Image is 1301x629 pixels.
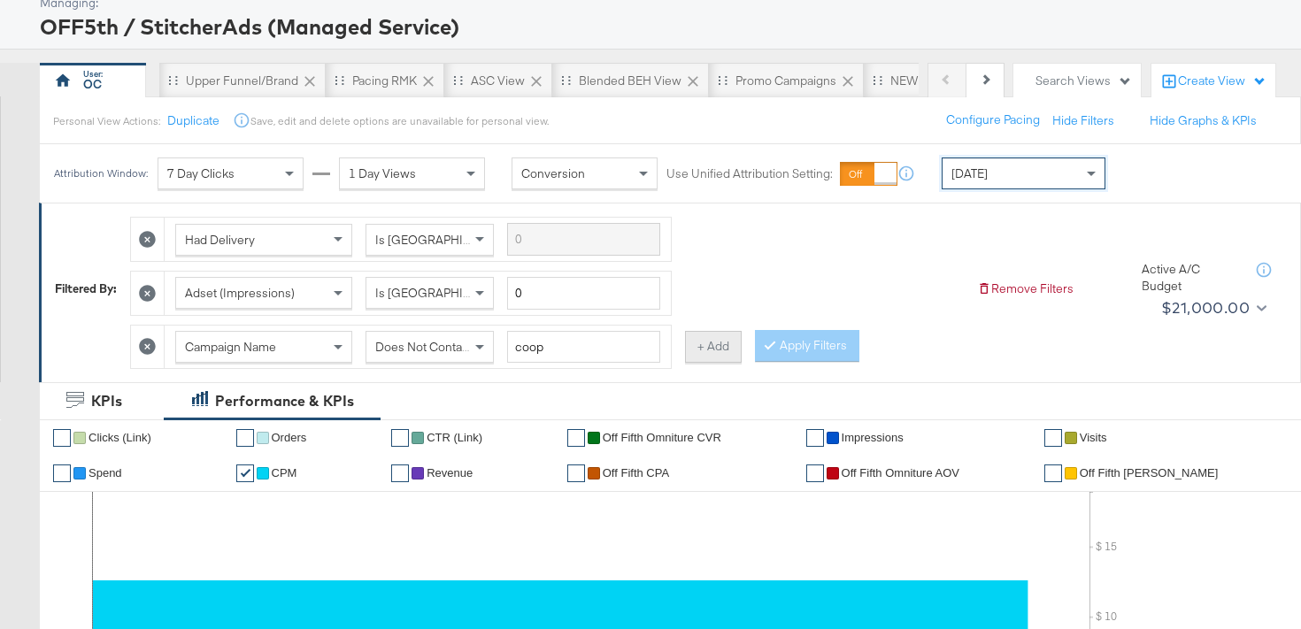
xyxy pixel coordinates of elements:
input: Enter a number [507,277,660,310]
button: Hide Filters [1052,112,1114,129]
span: Off Fifth [PERSON_NAME] [1080,466,1219,479]
div: Performance & KPIs [215,391,354,411]
div: Search Views [1035,73,1132,89]
div: KPIs [91,391,122,411]
a: ✔ [567,429,585,447]
label: Use Unified Attribution Setting: [666,165,833,182]
div: Drag to reorder tab [718,75,727,85]
div: Personal View Actions: [53,114,160,128]
span: Does Not Contain [375,339,472,355]
button: + Add [685,331,742,363]
span: Off Fifth Omniture AOV [842,466,959,479]
div: NEW O5 Weekly Report [890,73,1020,89]
span: 1 Day Views [349,165,416,181]
div: $21,000.00 [1161,295,1250,321]
div: Drag to reorder tab [335,75,344,85]
span: CTR (Link) [427,431,482,444]
div: Save, edit and delete options are unavailable for personal view. [250,114,549,128]
span: Clicks (Link) [89,431,151,444]
span: Campaign Name [185,339,276,355]
div: Promo Campaigns [735,73,836,89]
a: ✔ [236,464,254,482]
span: Orders [272,431,307,444]
span: [DATE] [951,165,988,181]
div: Attribution Window: [53,167,149,180]
button: $21,000.00 [1154,294,1270,322]
span: Is [GEOGRAPHIC_DATA] [375,232,511,248]
input: Enter a search term [507,223,660,256]
div: Drag to reorder tab [873,75,882,85]
div: OFF5th / StitcherAds (Managed Service) [40,12,1279,42]
div: Drag to reorder tab [561,75,571,85]
div: Drag to reorder tab [168,75,178,85]
button: Hide Graphs & KPIs [1150,112,1257,129]
a: ✔ [567,464,585,482]
a: ✔ [53,429,71,447]
a: ✔ [806,429,824,447]
div: OC [83,76,102,93]
div: ASC View [471,73,525,89]
span: Adset (Impressions) [185,285,295,301]
span: Off Fifth Omniture CVR [603,431,721,444]
span: 7 Day Clicks [167,165,235,181]
div: Drag to reorder tab [453,75,463,85]
span: CPM [272,466,297,479]
div: Filtered By: [55,280,117,297]
div: Active A/C Budget [1142,261,1239,294]
span: off fifth CPA [603,466,669,479]
button: Configure Pacing [934,104,1052,136]
span: Conversion [521,165,585,181]
span: Visits [1080,431,1107,444]
div: Upper Funnel/Brand [186,73,298,89]
div: Blended BEH View [579,73,681,89]
span: Spend [89,466,122,479]
a: ✔ [236,429,254,447]
a: ✔ [53,464,71,482]
a: ✔ [1044,464,1062,482]
a: ✔ [391,429,409,447]
span: Impressions [842,431,904,444]
input: Enter a search term [507,331,660,364]
a: ✔ [391,464,409,482]
span: Is [GEOGRAPHIC_DATA] [375,285,511,301]
a: ✔ [1044,429,1062,447]
span: Revenue [427,466,473,479]
button: Duplicate [167,112,219,129]
span: Had Delivery [185,232,255,248]
div: Create View [1178,73,1266,90]
a: ✔ [806,464,824,482]
div: Pacing RMK [352,73,417,89]
button: Remove Filters [977,280,1074,297]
